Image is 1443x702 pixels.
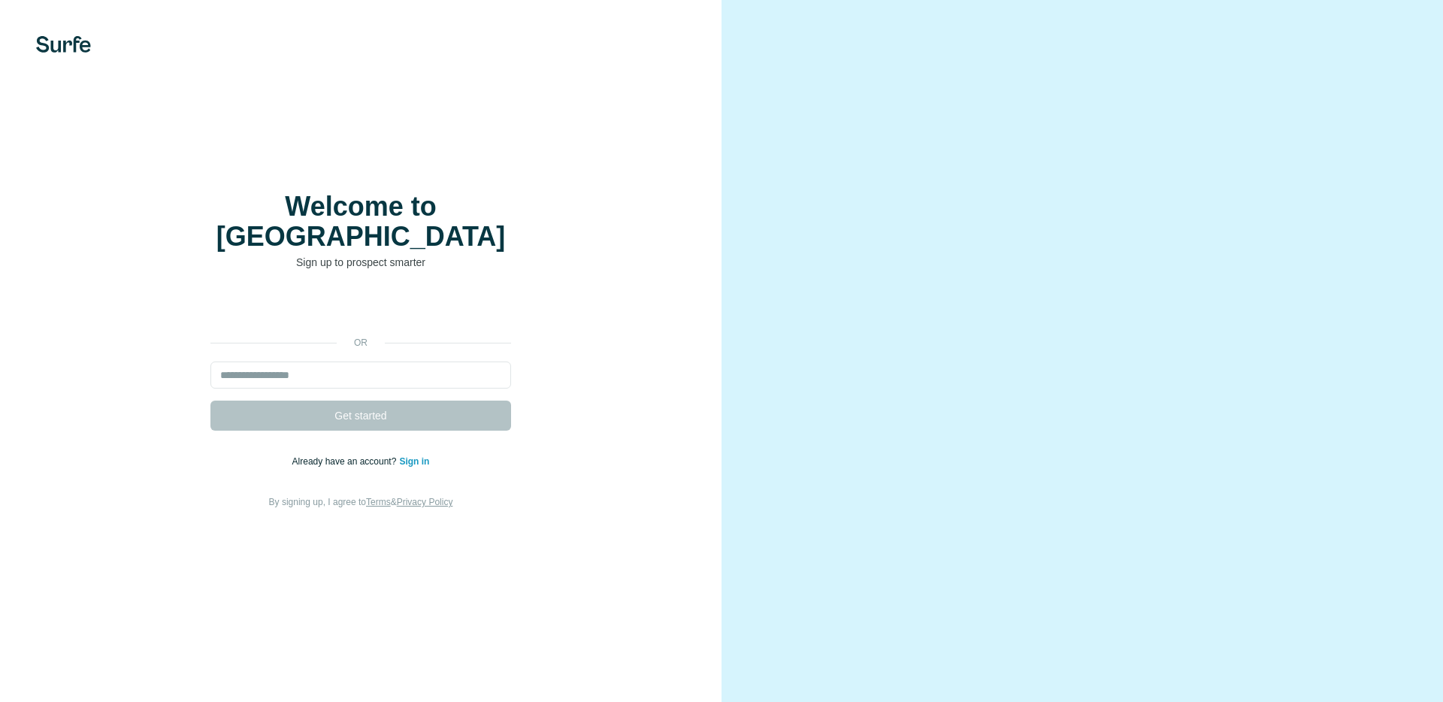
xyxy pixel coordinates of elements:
[397,497,453,507] a: Privacy Policy
[36,36,91,53] img: Surfe's logo
[203,292,519,325] iframe: Sign in with Google Button
[337,336,385,349] p: or
[399,456,429,467] a: Sign in
[210,192,511,252] h1: Welcome to [GEOGRAPHIC_DATA]
[269,497,453,507] span: By signing up, I agree to &
[292,456,400,467] span: Already have an account?
[366,497,391,507] a: Terms
[210,255,511,270] p: Sign up to prospect smarter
